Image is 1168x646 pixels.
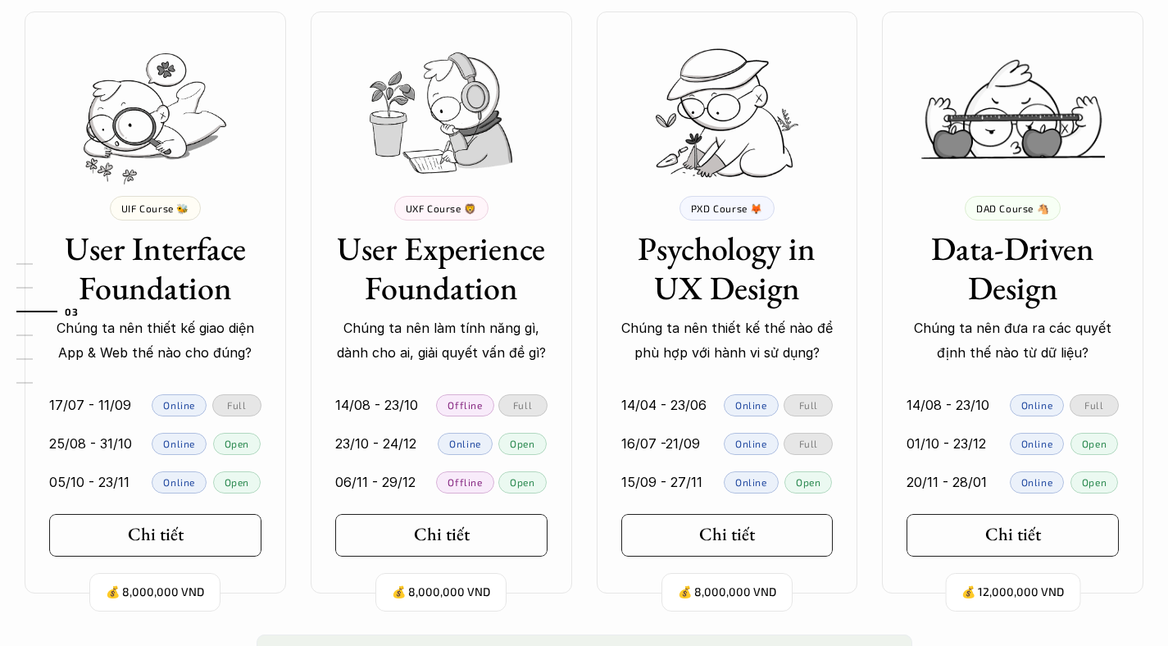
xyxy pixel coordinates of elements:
p: 14/04 - 23/06 [621,393,707,417]
p: Full [799,399,818,411]
p: 💰 8,000,000 VND [106,581,204,603]
p: Offline [448,399,482,411]
p: Open [510,438,534,449]
p: DAD Course 🐴 [976,202,1049,214]
p: 16/07 -21/09 [621,431,700,456]
h3: Psychology in UX Design [621,229,834,307]
p: 15/09 - 27/11 [621,470,702,494]
h5: Chi tiết [128,524,184,545]
p: Online [449,438,481,449]
p: 14/08 - 23/10 [907,393,989,417]
p: Online [163,438,195,449]
p: 💰 8,000,000 VND [678,581,776,603]
h5: Chi tiết [699,524,755,545]
p: Open [225,438,249,449]
strong: 03 [65,305,78,316]
a: Chi tiết [335,514,548,557]
p: Online [1021,476,1053,488]
p: Full [513,399,532,411]
a: Chi tiết [621,514,834,557]
p: PXD Course 🦊 [691,202,763,214]
p: Open [796,476,820,488]
p: 01/10 - 23/12 [907,431,986,456]
p: 23/10 - 24/12 [335,431,416,456]
p: 14/08 - 23/10 [335,393,418,417]
p: 06/11 - 29/12 [335,470,416,494]
p: Full [227,399,246,411]
p: 💰 8,000,000 VND [392,581,490,603]
p: Chúng ta nên đưa ra các quyết định thế nào từ dữ liệu? [907,316,1119,366]
p: Open [1082,438,1107,449]
p: Offline [448,476,482,488]
a: Chi tiết [907,514,1119,557]
p: Open [225,476,249,488]
p: Online [735,476,767,488]
p: Online [1021,399,1053,411]
p: Full [799,438,818,449]
h3: User Experience Foundation [335,229,548,307]
a: 03 [16,302,94,321]
p: Chúng ta nên thiết kế thế nào để phù hợp với hành vi sử dụng? [621,316,834,366]
p: Full [1084,399,1103,411]
p: Online [1021,438,1053,449]
p: 20/11 - 28/01 [907,470,987,494]
p: UXF Course 🦁 [406,202,477,214]
p: Online [163,476,195,488]
p: Open [510,476,534,488]
p: Online [163,399,195,411]
h5: Chi tiết [414,524,470,545]
p: 💰 12,000,000 VND [961,581,1064,603]
p: Chúng ta nên làm tính năng gì, dành cho ai, giải quyết vấn đề gì? [335,316,548,366]
p: Online [735,399,767,411]
p: UIF Course 🐝 [121,202,189,214]
h5: Chi tiết [985,524,1041,545]
p: Online [735,438,767,449]
p: Open [1082,476,1107,488]
h3: Data-Driven Design [907,229,1119,307]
